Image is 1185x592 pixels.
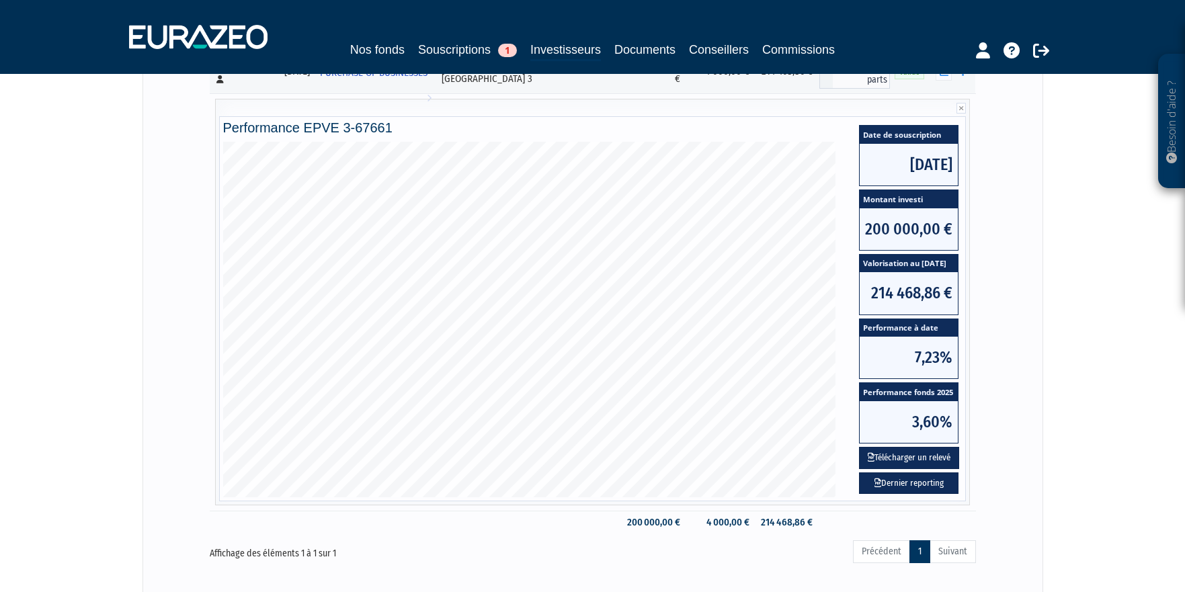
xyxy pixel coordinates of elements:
[860,383,958,401] span: Performance fonds 2025
[418,40,517,59] a: Souscriptions1
[530,40,601,61] a: Investisseurs
[756,511,819,534] td: 214 468,86 €
[860,319,958,337] span: Performance à date
[860,401,958,443] span: 3,60%
[498,44,517,57] span: 1
[860,208,958,250] span: 200 000,00 €
[860,144,958,185] span: [DATE]
[687,511,755,534] td: 4 000,00 €
[614,40,676,59] a: Documents
[860,337,958,378] span: 7,23%
[223,120,963,135] h4: Performance EPVE 3-67661
[860,272,958,314] span: 214 468,86 €
[210,539,518,560] div: Affichage des éléments 1 à 1 sur 1
[621,511,688,534] td: 200 000,00 €
[689,40,749,59] a: Conseillers
[129,25,268,49] img: 1732889491-logotype_eurazeo_blanc_rvb.png
[216,75,224,83] i: [Français] Personne physique
[860,190,958,208] span: Montant investi
[909,540,930,563] a: 1
[859,472,958,495] a: Dernier reporting
[427,85,432,110] i: Voir l'investisseur
[860,255,958,273] span: Valorisation au [DATE]
[1164,61,1180,182] p: Besoin d'aide ?
[859,447,959,469] button: Télécharger un relevé
[350,40,405,59] a: Nos fonds
[860,126,958,144] span: Date de souscription
[762,40,835,59] a: Commissions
